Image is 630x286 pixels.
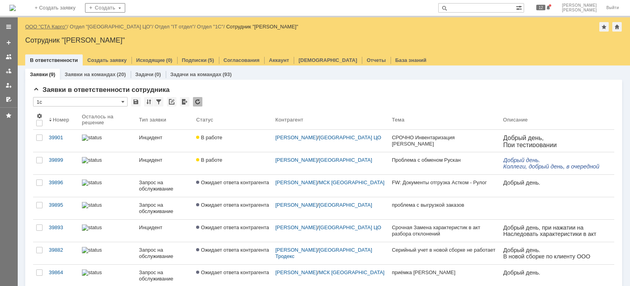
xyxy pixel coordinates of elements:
div: #39862: WMS Сборка [308,37,383,43]
a: 39895 [46,197,79,219]
span: . [48,235,49,241]
div: (5) [208,57,214,63]
a: statusbar-100 (1).png [79,242,136,264]
div: Инцидент [139,157,190,163]
span: Ул. [PERSON_NAME][STREET_ADDRESS] [6,110,120,116]
div: (20) [117,71,126,77]
a: [GEOGRAPHIC_DATA] [319,157,372,163]
span: Ожидает ответа контрагента [196,269,269,275]
a: Подписки [182,57,207,63]
div: Ошибка в инвентаризации [113,97,187,102]
div: 39893 [49,224,76,231]
div: проблема с выгрузкой заказов [210,198,285,203]
a: Перейти на домашнюю страницу [9,5,16,11]
div: [Тема не заполнена] [308,96,383,101]
div: Тема [392,117,404,123]
div: 2 [382,12,384,18]
a: База знаний [395,57,426,63]
img: statusbar-100 (1).png [82,224,102,231]
div: FW: Документы отгрузка Астком - Рулог [392,179,497,186]
a: Заявки [30,71,48,77]
a: [PERSON_NAME] [275,202,317,208]
span: . [49,121,50,127]
div: 14.10.2025 [262,107,276,114]
div: 10.10.2025 [359,62,373,69]
div: Серийный учет в новой сборке не работает [392,247,497,253]
img: statusbar-40 (1).png [82,157,102,163]
div: Запрос на обслуживание [139,269,190,282]
div: (0) [155,71,161,77]
div: / [275,157,385,163]
span: stacargo [29,121,49,127]
div: #39882: WMS Сборка ТСД [210,82,285,88]
a: Ожидает ответа контрагента [193,175,272,197]
div: Запрос на обслуживание [139,247,190,260]
div: 5 [284,12,287,18]
div: 14.10.2025 [262,57,276,63]
div: (0) [166,57,172,63]
span: @ [52,235,58,241]
a: МСК [GEOGRAPHIC_DATA] [319,269,385,275]
a: statusbar-100 (1).png [79,175,136,197]
div: / [197,24,226,30]
img: statusbar-40 (1).png [82,135,102,141]
a: Елена Егорова [113,55,122,65]
div: Проблема с обменом Рускан [392,157,497,163]
span: Ожидает ответа контрагента [196,224,269,230]
div: Запрос на обслуживание [139,202,190,215]
th: Тема [389,110,500,130]
div: 39895 [49,202,76,208]
div: #39859: WMS Инвентаризация [113,82,187,95]
div: 10.10.2025 [164,108,178,114]
a: Мои согласования [2,93,15,106]
a: Исходящие [136,57,165,63]
div: / [155,24,197,30]
div: (9) [49,71,55,77]
div: / [275,135,385,141]
a: МСК [GEOGRAPHIC_DATA] [319,179,385,185]
a: Согласования [224,57,260,63]
div: Сортировка... [144,97,154,107]
th: Статус [193,110,272,130]
span: . [19,121,20,127]
a: #39859: WMS Инвентаризация [113,82,155,95]
div: / [275,269,385,276]
a: [GEOGRAPHIC_DATA] ЦО [319,135,381,140]
span: e [49,235,52,241]
span: ru [50,121,55,127]
div: Запрос на обслуживание [139,179,190,192]
span: [PERSON_NAME] по работе с клиентами [6,96,120,103]
span: E [30,129,34,135]
span: Ожидает ответа контрагента [196,247,269,253]
div: #39893: WMS Инвентаризация [210,133,285,145]
div: Решена [306,11,330,19]
span: . [20,108,21,115]
th: Тип заявки [136,110,193,130]
a: #39899: WMS Обмены [113,133,170,140]
a: [PERSON_NAME] [275,157,317,163]
a: Мои заявки [2,79,15,92]
span: stacargo [40,129,62,135]
span: Моб.8 989 707 36 96 [6,122,61,129]
a: Серийный учет в новой сборке не работает [389,242,500,264]
span: [PHONE_NUMBER] доб. 710 [15,228,91,235]
div: Компания Белак Новосибирск [113,45,187,51]
span: . [28,129,30,135]
a: Инцидент [136,152,193,174]
div: (93) [222,71,232,77]
img: statusbar-100 (1).png [82,269,102,276]
div: / [275,202,385,208]
span: Ожидает ответа контрагента [196,179,269,185]
a: Гончарова Светлана Юрьевна [210,207,220,217]
div: / [70,24,155,30]
div: 10.10.2025 [164,153,178,159]
div: FW: Документы отгрузка Астком - Рулог [210,243,285,254]
a: #39882: WMS Сборка ТСД [210,82,278,88]
a: [GEOGRAPHIC_DATA] ЦО [319,224,381,230]
a: [DEMOGRAPHIC_DATA] [298,57,357,63]
div: Инцидент [139,224,190,231]
div: Сохранить вид [131,97,141,107]
div: / [25,24,70,30]
div: Серийный учет в новой сборке не работает [210,90,285,101]
span: Расширенный поиск [516,4,524,11]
